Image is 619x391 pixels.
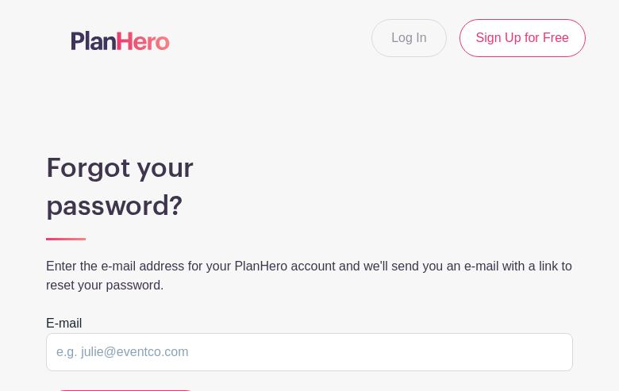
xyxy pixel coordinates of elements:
h1: password? [46,190,573,222]
a: Log In [371,19,446,57]
input: e.g. julie@eventco.com [46,333,573,371]
a: Sign Up for Free [459,19,586,57]
h1: Forgot your [46,152,573,184]
img: logo-507f7623f17ff9eddc593b1ce0a138ce2505c220e1c5a4e2b4648c50719b7d32.svg [71,31,170,50]
p: Enter the e-mail address for your PlanHero account and we'll send you an e-mail with a link to re... [46,257,573,295]
label: E-mail [46,314,82,333]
